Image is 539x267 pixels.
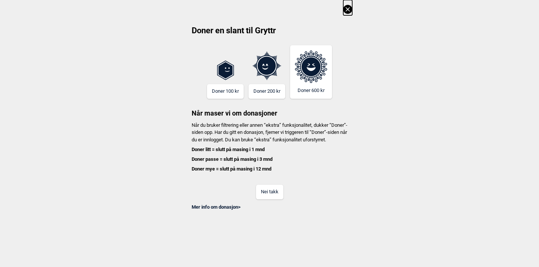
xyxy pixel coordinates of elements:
button: Doner 100 kr [207,84,244,99]
h2: Doner en slant til Gryttr [187,25,352,42]
b: Doner passe = slutt på masing i 3 mnd [192,156,272,162]
p: Når du bruker filtrering eller annen “ekstra” funksjonalitet, dukker “Doner”-siden opp. Har du gi... [187,122,352,173]
button: Doner 200 kr [249,84,285,99]
button: Nei takk [256,185,283,199]
button: Doner 600 kr [290,45,332,99]
a: Mer info om donasjon> [192,204,241,210]
b: Doner litt = slutt på masing i 1 mnd [192,147,265,152]
b: Doner mye = slutt på masing i 12 mnd [192,166,271,172]
h3: Når maser vi om donasjoner [187,99,352,118]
